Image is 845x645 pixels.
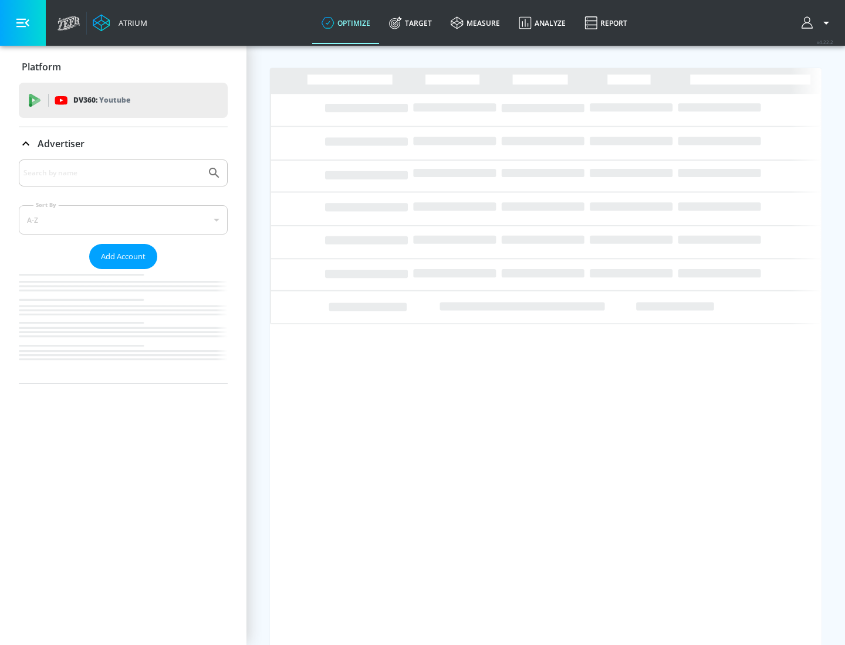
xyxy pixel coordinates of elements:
[38,137,84,150] p: Advertiser
[99,94,130,106] p: Youtube
[114,18,147,28] div: Atrium
[19,127,228,160] div: Advertiser
[817,39,833,45] span: v 4.22.2
[19,205,228,235] div: A-Z
[441,2,509,44] a: measure
[89,244,157,269] button: Add Account
[73,94,130,107] p: DV360:
[93,14,147,32] a: Atrium
[19,269,228,383] nav: list of Advertiser
[312,2,380,44] a: optimize
[22,60,61,73] p: Platform
[19,83,228,118] div: DV360: Youtube
[509,2,575,44] a: Analyze
[101,250,146,263] span: Add Account
[19,159,228,383] div: Advertiser
[23,165,201,181] input: Search by name
[33,201,59,209] label: Sort By
[19,50,228,83] div: Platform
[380,2,441,44] a: Target
[575,2,637,44] a: Report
